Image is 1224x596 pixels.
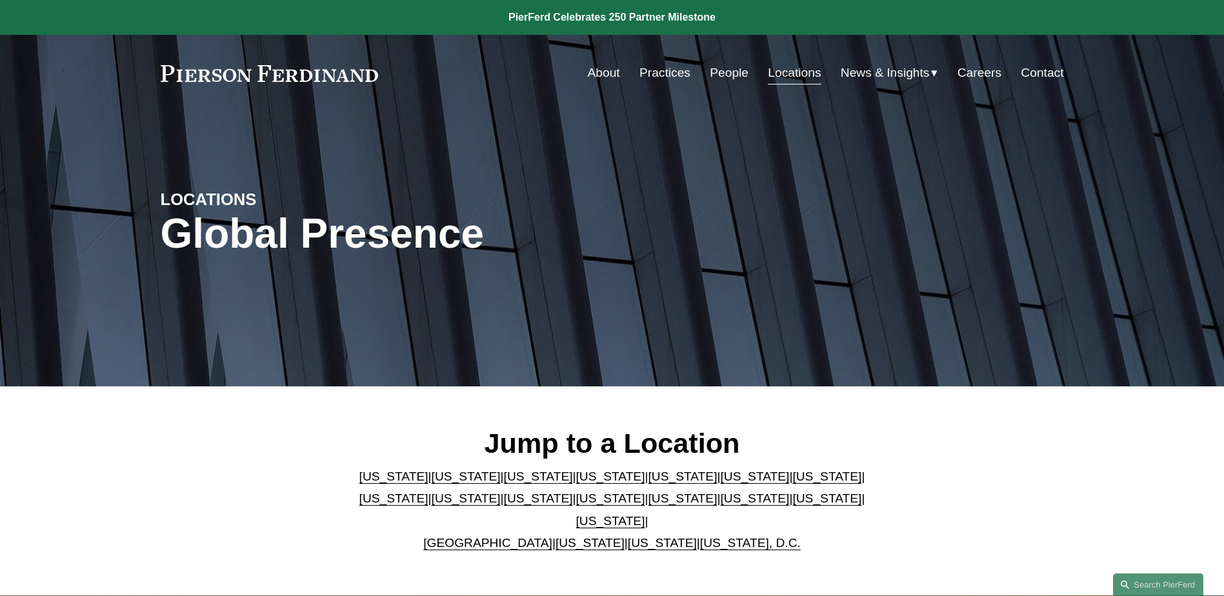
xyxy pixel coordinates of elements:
[348,466,876,555] p: | | | | | | | | | | | | | | | | | |
[348,426,876,460] h2: Jump to a Location
[639,61,690,85] a: Practices
[720,492,789,505] a: [US_STATE]
[768,61,821,85] a: Locations
[710,61,748,85] a: People
[576,514,645,528] a: [US_STATE]
[359,470,428,483] a: [US_STATE]
[648,470,717,483] a: [US_STATE]
[720,470,789,483] a: [US_STATE]
[588,61,620,85] a: About
[628,536,697,550] a: [US_STATE]
[423,536,552,550] a: [GEOGRAPHIC_DATA]
[958,61,1001,85] a: Careers
[556,536,625,550] a: [US_STATE]
[576,492,645,505] a: [US_STATE]
[792,470,861,483] a: [US_STATE]
[161,189,386,210] h4: LOCATIONS
[792,492,861,505] a: [US_STATE]
[359,492,428,505] a: [US_STATE]
[504,470,573,483] a: [US_STATE]
[504,492,573,505] a: [US_STATE]
[432,470,501,483] a: [US_STATE]
[432,492,501,505] a: [US_STATE]
[841,61,938,85] a: folder dropdown
[841,62,930,84] span: News & Insights
[648,492,717,505] a: [US_STATE]
[700,536,801,550] a: [US_STATE], D.C.
[576,470,645,483] a: [US_STATE]
[1021,61,1063,85] a: Contact
[161,210,763,257] h1: Global Presence
[1113,573,1203,596] a: Search this site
